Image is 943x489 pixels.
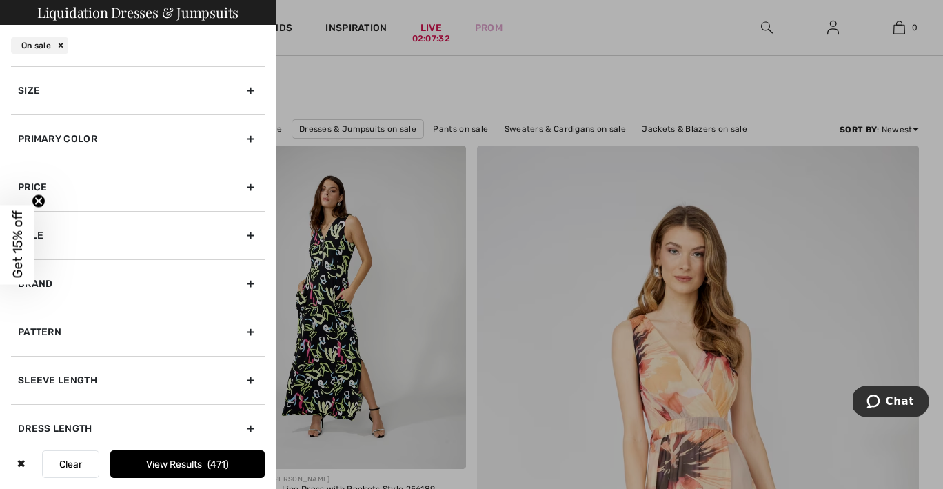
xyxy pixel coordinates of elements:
[207,459,229,470] span: 471
[11,259,265,308] div: Brand
[11,450,31,478] div: ✖
[11,163,265,211] div: Price
[42,450,99,478] button: Clear
[11,308,265,356] div: Pattern
[32,194,45,208] button: Close teaser
[11,404,265,452] div: Dress Length
[11,211,265,259] div: Sale
[11,356,265,404] div: Sleeve length
[11,37,68,54] div: On sale
[11,66,265,114] div: Size
[853,386,929,420] iframe: Opens a widget where you can chat to one of our agents
[110,450,265,478] button: View Results471
[10,211,26,279] span: Get 15% off
[11,114,265,163] div: Primary Color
